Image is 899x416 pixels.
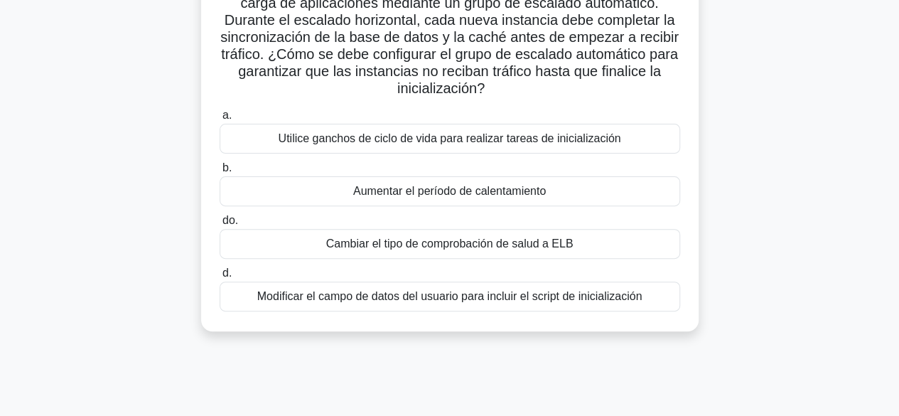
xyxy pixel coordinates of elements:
[257,290,642,302] font: Modificar el campo de datos del usuario para incluir el script de inicialización
[222,267,232,279] font: d.
[222,161,232,174] font: b.
[222,214,238,226] font: do.
[222,109,232,121] font: a.
[353,185,546,197] font: Aumentar el período de calentamiento
[278,132,620,144] font: Utilice ganchos de ciclo de vida para realizar tareas de inicialización
[326,238,574,250] font: Cambiar el tipo de comprobación de salud a ELB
